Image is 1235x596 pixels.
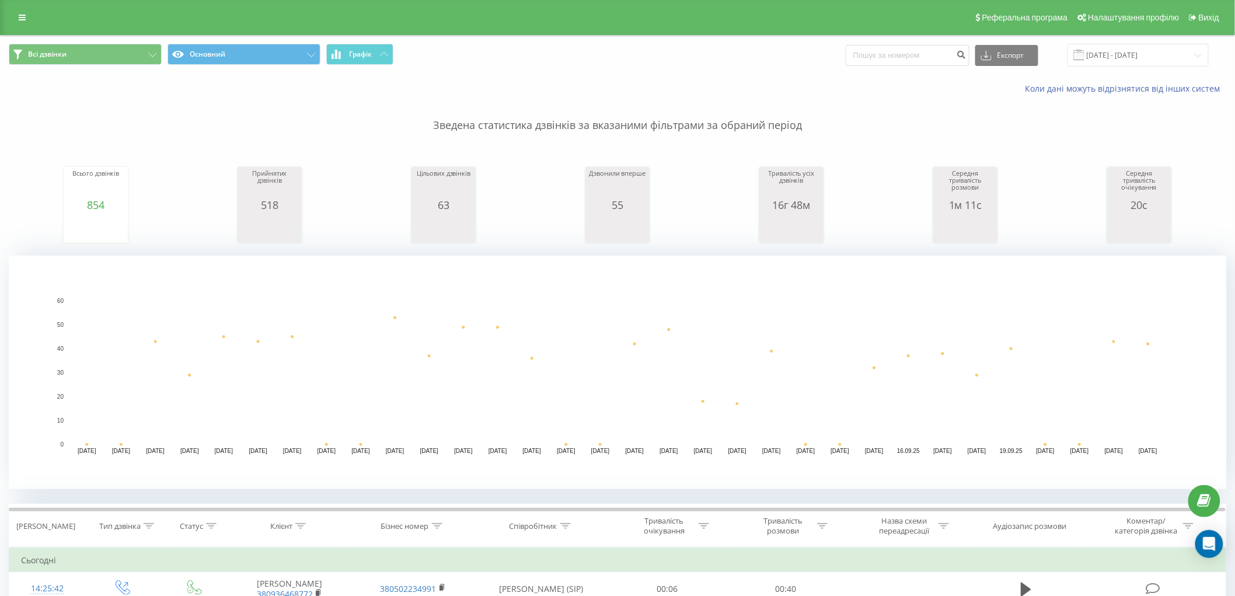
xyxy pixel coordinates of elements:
svg: A chart. [1110,211,1168,246]
button: Експорт [975,45,1038,66]
button: Всі дзвінки [9,44,162,65]
text: [DATE] [215,448,233,455]
text: [DATE] [1070,448,1089,455]
text: 40 [57,346,64,352]
text: 19.09.25 [1000,448,1023,455]
div: Тип дзвінка [99,521,141,531]
text: [DATE] [865,448,884,455]
div: Статус [180,521,203,531]
svg: A chart. [936,211,995,246]
div: Бізнес номер [381,521,429,531]
text: [DATE] [489,448,507,455]
text: 20 [57,393,64,400]
span: Графік [349,50,372,58]
div: Всього дзвінків [67,170,125,199]
text: [DATE] [968,448,986,455]
a: Коли дані можуть відрізнятися вiд інших систем [1025,83,1226,94]
svg: A chart. [414,211,473,246]
div: Open Intercom Messenger [1195,530,1223,558]
div: 63 [414,199,473,211]
text: [DATE] [660,448,678,455]
text: 30 [57,370,64,376]
div: [PERSON_NAME] [16,521,75,531]
div: 518 [240,199,299,211]
span: Налаштування профілю [1088,13,1179,22]
div: 20с [1110,199,1168,211]
div: Середня тривалість очікування [1110,170,1168,199]
svg: A chart. [762,211,821,246]
div: Дзвонили вперше [588,170,647,199]
text: [DATE] [523,448,542,455]
input: Пошук за номером [846,45,969,66]
text: [DATE] [318,448,336,455]
text: [DATE] [591,448,610,455]
text: [DATE] [420,448,439,455]
text: 16.09.25 [897,448,920,455]
svg: A chart. [9,256,1227,489]
text: [DATE] [1036,448,1055,455]
text: [DATE] [146,448,165,455]
text: [DATE] [386,448,404,455]
text: [DATE] [933,448,952,455]
svg: A chart. [240,211,299,246]
a: 380502234991 [381,583,437,594]
text: [DATE] [1139,448,1157,455]
div: Цільових дзвінків [414,170,473,199]
text: [DATE] [1105,448,1124,455]
text: [DATE] [249,448,267,455]
div: 55 [588,199,647,211]
text: [DATE] [454,448,473,455]
text: [DATE] [831,448,850,455]
div: Тривалість усіх дзвінків [762,170,821,199]
text: [DATE] [557,448,575,455]
text: 60 [57,298,64,304]
text: [DATE] [762,448,781,455]
text: [DATE] [351,448,370,455]
text: [DATE] [694,448,713,455]
text: [DATE] [797,448,815,455]
div: Співробітник [510,521,557,531]
text: [DATE] [283,448,302,455]
text: 10 [57,417,64,424]
div: 854 [67,199,125,211]
span: Вихід [1199,13,1219,22]
div: 1м 11с [936,199,995,211]
text: [DATE] [180,448,199,455]
button: Графік [326,44,393,65]
text: [DATE] [112,448,131,455]
text: 50 [57,322,64,328]
div: Аудіозапис розмови [993,521,1067,531]
text: [DATE] [78,448,96,455]
text: [DATE] [728,448,747,455]
div: Середня тривалість розмови [936,170,995,199]
span: Всі дзвінки [28,50,67,59]
svg: A chart. [67,211,125,246]
div: Коментар/категорія дзвінка [1112,516,1180,536]
p: Зведена статистика дзвінків за вказаними фільтрами за обраний період [9,95,1226,133]
text: 0 [60,441,64,448]
div: Тривалість розмови [752,516,814,536]
div: Клієнт [270,521,292,531]
td: Сьогодні [9,549,1226,572]
button: Основний [168,44,320,65]
div: Тривалість очікування [633,516,696,536]
svg: A chart. [588,211,647,246]
span: Реферальна програма [982,13,1068,22]
text: [DATE] [626,448,644,455]
div: Назва схеми переадресації [873,516,936,536]
div: Прийнятих дзвінків [240,170,299,199]
div: 16г 48м [762,199,821,211]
